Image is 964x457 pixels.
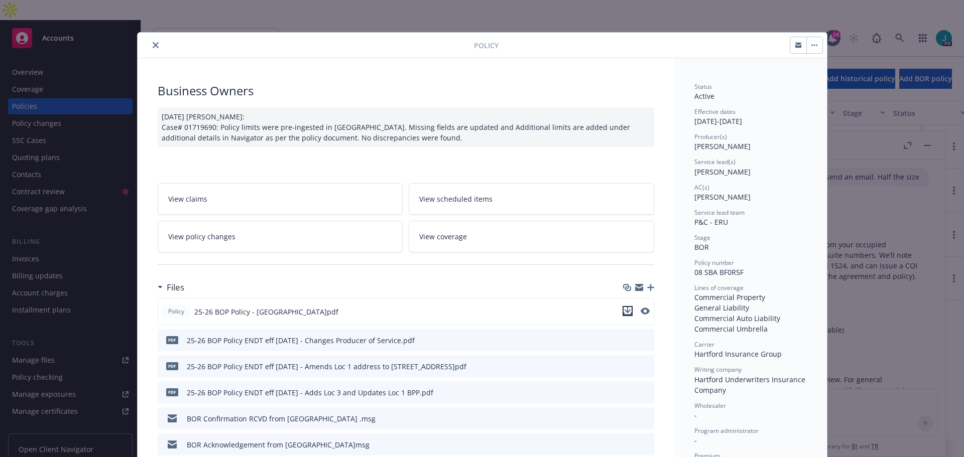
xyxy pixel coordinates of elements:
[625,387,633,398] button: download file
[158,221,403,252] a: View policy changes
[623,306,633,316] button: download file
[187,387,433,398] div: 25-26 BOP Policy ENDT eff [DATE] - Adds Loc 3 and Updates Loc 1 BPP.pdf
[641,361,650,372] button: preview file
[641,387,650,398] button: preview file
[158,107,654,147] div: [DATE] [PERSON_NAME]: Case# 01719690: Policy limits were pre-ingested in [GEOGRAPHIC_DATA]. Missi...
[694,410,697,420] span: -
[625,335,633,346] button: download file
[694,208,745,217] span: Service lead team
[409,221,654,252] a: View coverage
[694,292,807,302] div: Commercial Property
[625,439,633,450] button: download file
[694,233,710,242] span: Stage
[158,82,654,99] div: Business Owners
[694,302,807,313] div: General Liability
[694,313,807,324] div: Commercial Auto Liability
[694,401,726,410] span: Wholesaler
[694,158,736,166] span: Service lead(s)
[187,439,370,450] div: BOR Acknowledgement from [GEOGRAPHIC_DATA]msg
[694,192,751,202] span: [PERSON_NAME]
[694,141,751,151] span: [PERSON_NAME]
[474,40,499,51] span: Policy
[166,307,186,316] span: Policy
[409,183,654,215] a: View scheduled items
[694,426,759,435] span: Program administrator
[694,217,728,227] span: P&C - ERU
[150,39,162,51] button: close
[694,107,807,126] div: [DATE] - [DATE]
[166,336,178,344] span: pdf
[641,308,650,315] button: preview file
[168,231,235,242] span: View policy changes
[168,194,207,204] span: View claims
[694,258,734,267] span: Policy number
[641,439,650,450] button: preview file
[694,349,782,359] span: Hartford Insurance Group
[419,231,467,242] span: View coverage
[694,242,709,252] span: BOR
[419,194,493,204] span: View scheduled items
[158,281,184,294] div: Files
[625,361,633,372] button: download file
[694,283,744,292] span: Lines of coverage
[694,267,744,277] span: 08 SBA BF0R5F
[694,82,712,91] span: Status
[194,307,338,317] span: 25-26 BOP Policy - [GEOGRAPHIC_DATA]pdf
[166,388,178,396] span: pdf
[694,365,742,374] span: Writing company
[694,132,727,141] span: Producer(s)
[694,324,807,334] div: Commercial Umbrella
[187,413,376,424] div: BOR Confirmation RCVD from [GEOGRAPHIC_DATA] .msg
[167,281,184,294] h3: Files
[158,183,403,215] a: View claims
[641,413,650,424] button: preview file
[694,107,736,116] span: Effective dates
[694,167,751,177] span: [PERSON_NAME]
[641,335,650,346] button: preview file
[694,183,709,192] span: AC(s)
[623,306,633,318] button: download file
[641,306,650,318] button: preview file
[187,335,415,346] div: 25-26 BOP Policy ENDT eff [DATE] - Changes Producer of Service.pdf
[625,413,633,424] button: download file
[694,435,697,445] span: -
[694,340,714,349] span: Carrier
[166,362,178,370] span: pdf
[187,361,466,372] div: 25-26 BOP Policy ENDT eff [DATE] - Amends Loc 1 address to [STREET_ADDRESS]pdf
[694,91,714,101] span: Active
[694,375,807,395] span: Hartford Underwriters Insurance Company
